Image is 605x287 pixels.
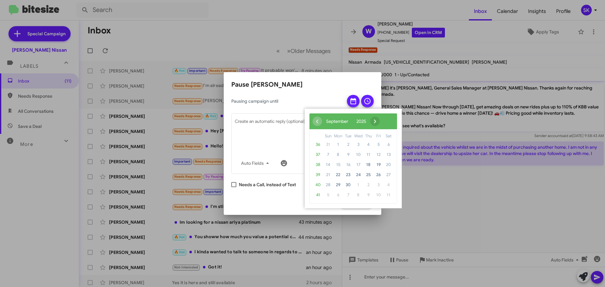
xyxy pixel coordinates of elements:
[326,118,348,124] span: September
[323,160,333,170] span: 14
[353,160,363,170] span: 17
[343,160,353,170] span: 16
[363,140,373,150] span: 4
[373,140,383,150] span: 5
[383,190,394,200] span: 11
[353,140,363,150] span: 3
[370,117,380,126] button: ›
[313,150,323,160] span: 37
[383,180,394,190] span: 4
[333,190,343,200] span: 6
[333,140,343,150] span: 1
[323,150,333,160] span: 7
[352,117,370,126] button: 2025
[373,160,383,170] span: 19
[231,80,374,90] h2: Pause [PERSON_NAME]
[323,140,333,150] span: 31
[383,133,394,140] th: weekday
[383,150,394,160] span: 13
[353,180,363,190] span: 1
[313,117,322,126] span: ‹
[343,180,353,190] span: 30
[353,150,363,160] span: 10
[363,160,373,170] span: 18
[373,170,383,180] span: 26
[363,180,373,190] span: 2
[363,190,373,200] span: 9
[313,190,323,200] span: 41
[353,190,363,200] span: 8
[323,133,333,140] th: weekday
[231,98,342,104] span: Pausing campaign until
[305,109,402,208] bs-datepicker-container: calendar
[313,180,323,190] span: 40
[373,180,383,190] span: 3
[313,160,323,170] span: 38
[323,190,333,200] span: 5
[363,150,373,160] span: 11
[363,170,373,180] span: 25
[322,117,352,126] button: September
[343,140,353,150] span: 2
[333,170,343,180] span: 22
[373,190,383,200] span: 10
[236,158,276,169] button: Auto Fields
[313,140,323,150] span: 36
[343,150,353,160] span: 9
[383,170,394,180] span: 27
[353,133,363,140] th: weekday
[323,170,333,180] span: 21
[333,180,343,190] span: 29
[356,118,366,124] span: 2025
[343,133,353,140] th: weekday
[343,190,353,200] span: 7
[323,180,333,190] span: 28
[383,140,394,150] span: 6
[343,170,353,180] span: 23
[383,160,394,170] span: 20
[353,170,363,180] span: 24
[313,170,323,180] span: 39
[363,133,373,140] th: weekday
[241,158,271,169] span: Auto Fields
[333,133,343,140] th: weekday
[373,150,383,160] span: 12
[333,160,343,170] span: 15
[239,181,296,188] span: Needs a Call, instead of Text
[333,150,343,160] span: 8
[373,133,383,140] th: weekday
[313,117,380,123] bs-datepicker-navigation-view: ​ ​ ​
